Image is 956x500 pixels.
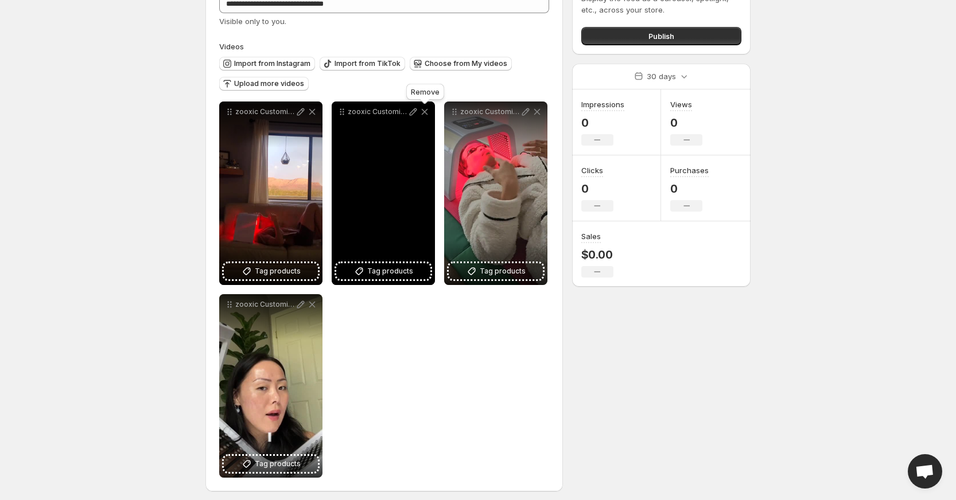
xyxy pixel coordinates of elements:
span: Import from Instagram [234,59,310,68]
span: Choose from My videos [425,59,507,68]
span: Import from TikTok [335,59,401,68]
button: Import from TikTok [320,57,405,71]
span: Tag products [255,265,301,277]
h3: Clicks [581,165,603,176]
span: Publish [648,30,674,42]
p: $0.00 [581,248,613,261]
button: Tag products [224,263,318,279]
span: Tag products [480,265,526,277]
p: zooxic Customize Zooxic Theme Shopify 3 [235,107,295,116]
button: Tag products [449,263,543,279]
div: zooxic Customize Zooxic Theme Shopify 2Tag products [332,101,435,285]
p: zooxic Customize Zooxic Theme Shopify [235,300,295,309]
p: zooxic Customize Zooxic Theme Shopify 2 [348,107,407,116]
button: Upload more videos [219,77,309,91]
button: Import from Instagram [219,57,315,71]
span: Tag products [255,458,301,470]
div: zooxic Customize Zooxic Theme Shopify 3Tag products [219,101,322,285]
button: Tag products [336,263,430,279]
h3: Sales [581,231,601,242]
p: 30 days [647,71,676,82]
h3: Views [670,99,692,110]
div: zooxic Customize Zooxic Theme ShopifyTag products [219,294,322,478]
button: Publish [581,27,741,45]
span: Visible only to you. [219,17,286,26]
h3: Purchases [670,165,709,176]
p: zooxic Customize Zooxic Theme Shopify 1 [460,107,520,116]
span: Upload more videos [234,79,304,88]
div: zooxic Customize Zooxic Theme Shopify 1Tag products [444,101,547,285]
p: 0 [581,116,624,130]
a: Open chat [908,454,942,489]
p: 0 [670,182,709,196]
button: Tag products [224,456,318,472]
p: 0 [670,116,702,130]
span: Videos [219,42,244,51]
button: Choose from My videos [410,57,512,71]
span: Tag products [367,265,413,277]
h3: Impressions [581,99,624,110]
p: 0 [581,182,613,196]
